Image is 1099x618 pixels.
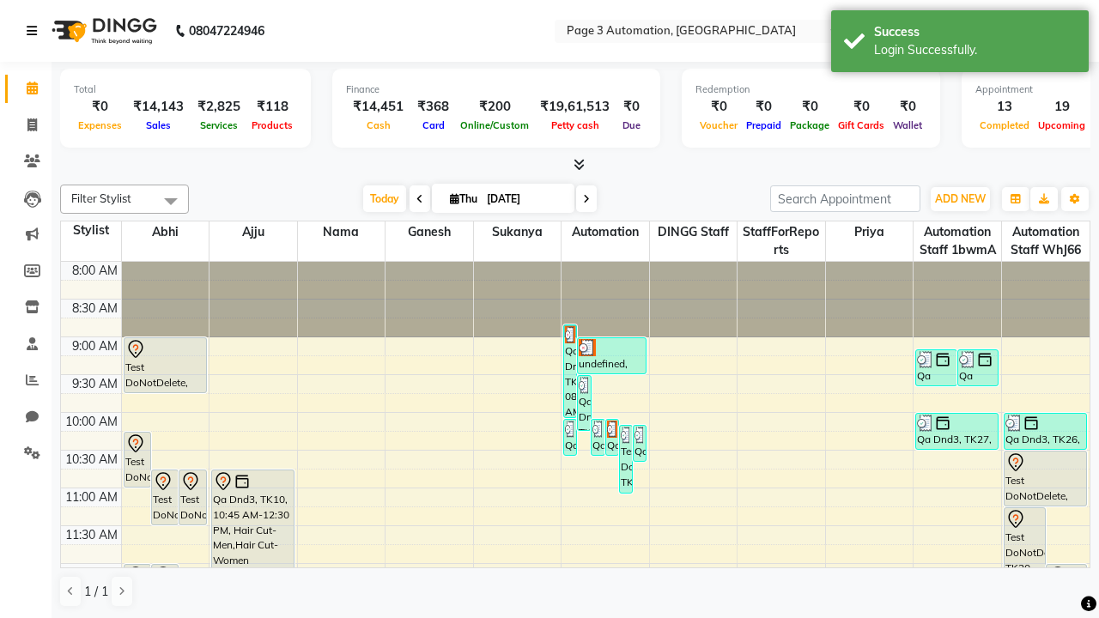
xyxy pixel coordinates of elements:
[695,119,742,131] span: Voucher
[1005,508,1045,581] div: Test DoNotDelete, TK20, 11:15 AM-12:15 PM, Hair Cut-Women
[196,119,242,131] span: Services
[474,221,562,243] span: Sukanya
[456,97,533,117] div: ₹200
[74,82,297,97] div: Total
[69,337,121,355] div: 9:00 AM
[916,350,956,385] div: Qa Dnd3, TK23, 09:10 AM-09:40 AM, Hair cut Below 12 years (Boy)
[1005,451,1087,506] div: Test DoNotDelete, TK20, 10:30 AM-11:15 AM, Hair Cut-Men
[874,41,1076,59] div: Login Successfully.
[547,119,604,131] span: Petty cash
[620,426,632,493] div: Test DoNotDelete, TK33, 10:10 AM-11:05 AM, Special Hair Wash- Men
[578,338,646,373] div: undefined, TK21, 09:00 AM-09:30 AM, Hair cut Below 12 years (Boy)
[69,262,121,280] div: 8:00 AM
[618,119,645,131] span: Due
[738,221,825,261] span: StaffForReports
[889,97,926,117] div: ₹0
[212,470,294,600] div: Qa Dnd3, TK10, 10:45 AM-12:30 PM, Hair Cut-Men,Hair Cut-Women
[695,97,742,117] div: ₹0
[1005,414,1087,449] div: Qa Dnd3, TK26, 10:00 AM-10:30 AM, Hair cut Below 12 years (Boy)
[786,119,834,131] span: Package
[650,221,738,243] span: DINGG Staff
[564,420,576,455] div: Qa Dnd3, TK29, 10:05 AM-10:35 AM, Hair cut Below 12 years (Boy)
[834,97,889,117] div: ₹0
[71,191,131,205] span: Filter Stylist
[742,119,786,131] span: Prepaid
[889,119,926,131] span: Wallet
[834,119,889,131] span: Gift Cards
[363,185,406,212] span: Today
[74,119,126,131] span: Expenses
[914,221,1001,261] span: Automation Staff 1bwmA
[152,470,178,524] div: Test DoNotDelete, TK04, 10:45 AM-11:30 AM, Hair Cut-Men
[578,376,590,430] div: Qa Dnd3, TK25, 09:30 AM-10:15 AM, Hair Cut-Men
[189,7,264,55] b: 08047224946
[564,325,576,417] div: Qa Dnd3, TK22, 08:50 AM-10:05 AM, Hair Cut By Expert-Men,Hair Cut-Men
[179,470,205,524] div: Test DoNotDelete, TK16, 10:45 AM-11:30 AM, Hair Cut-Men
[298,221,386,243] span: Nama
[931,187,990,211] button: ADD NEW
[634,426,646,461] div: Qa Dnd3, TK31, 10:10 AM-10:40 AM, Hair cut Below 12 years (Boy)
[916,414,998,449] div: Qa Dnd3, TK27, 10:00 AM-10:30 AM, Hair cut Below 12 years (Boy)
[1034,97,1090,117] div: 19
[362,119,395,131] span: Cash
[346,97,410,117] div: ₹14,451
[62,413,121,431] div: 10:00 AM
[874,23,1076,41] div: Success
[418,119,449,131] span: Card
[742,97,786,117] div: ₹0
[62,488,121,506] div: 11:00 AM
[606,420,618,455] div: Qa Dnd3, TK28, 10:05 AM-10:35 AM, Hair cut Below 12 years (Boy)
[592,420,604,455] div: Qa Dnd3, TK30, 10:05 AM-10:35 AM, Hair cut Below 12 years (Boy)
[695,82,926,97] div: Redemption
[209,221,297,243] span: Ajju
[482,186,568,212] input: 2025-10-02
[247,119,297,131] span: Products
[142,119,175,131] span: Sales
[1034,119,1090,131] span: Upcoming
[616,97,647,117] div: ₹0
[786,97,834,117] div: ₹0
[975,119,1034,131] span: Completed
[44,7,161,55] img: logo
[61,221,121,239] div: Stylist
[84,583,108,601] span: 1 / 1
[935,192,986,205] span: ADD NEW
[69,375,121,393] div: 9:30 AM
[62,526,121,544] div: 11:30 AM
[191,97,247,117] div: ₹2,825
[124,338,206,392] div: Test DoNotDelete, TK14, 09:00 AM-09:45 AM, Hair Cut-Men
[533,97,616,117] div: ₹19,61,513
[958,350,999,385] div: Qa Dnd3, TK24, 09:10 AM-09:40 AM, Hair Cut By Expert-Men
[247,97,297,117] div: ₹118
[69,300,121,318] div: 8:30 AM
[74,97,126,117] div: ₹0
[386,221,473,243] span: Ganesh
[122,221,209,243] span: Abhi
[124,433,150,487] div: Test DoNotDelete, TK11, 10:15 AM-11:00 AM, Hair Cut-Men
[770,185,920,212] input: Search Appointment
[975,97,1034,117] div: 13
[456,119,533,131] span: Online/Custom
[63,564,121,582] div: 12:00 PM
[62,451,121,469] div: 10:30 AM
[346,82,647,97] div: Finance
[562,221,649,243] span: Automation
[126,97,191,117] div: ₹14,143
[446,192,482,205] span: Thu
[1002,221,1090,261] span: Automation Staff WhJ66
[826,221,914,243] span: Priya
[410,97,456,117] div: ₹368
